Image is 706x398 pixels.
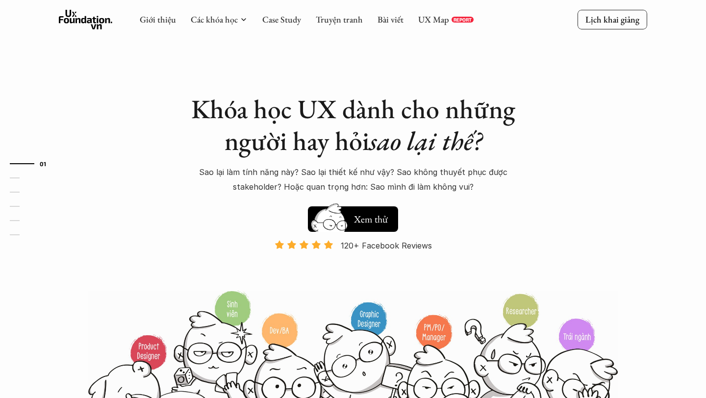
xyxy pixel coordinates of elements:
[354,212,388,226] h5: Xem thử
[578,10,647,29] a: Lịch khai giảng
[369,124,482,158] em: sao lại thế?
[191,14,238,25] a: Các khóa học
[140,14,176,25] a: Giới thiệu
[378,14,403,25] a: Bài viết
[308,201,398,232] a: Xem thử
[181,93,525,157] h1: Khóa học UX dành cho những người hay hỏi
[585,14,639,25] p: Lịch khai giảng
[316,14,363,25] a: Truyện tranh
[452,17,474,23] a: REPORT
[266,240,440,289] a: 120+ Facebook Reviews
[454,17,472,23] p: REPORT
[262,14,301,25] a: Case Study
[40,160,47,167] strong: 01
[341,238,432,253] p: 120+ Facebook Reviews
[181,165,525,195] p: Sao lại làm tính năng này? Sao lại thiết kế như vậy? Sao không thuyết phục được stakeholder? Hoặc...
[10,158,56,170] a: 01
[418,14,449,25] a: UX Map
